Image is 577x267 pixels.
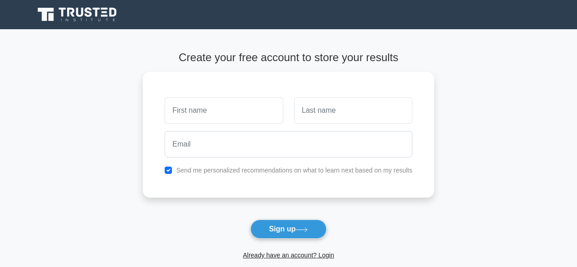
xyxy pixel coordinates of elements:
[294,97,412,124] input: Last name
[243,251,334,259] a: Already have an account? Login
[176,167,412,174] label: Send me personalized recommendations on what to learn next based on my results
[250,220,327,239] button: Sign up
[165,97,283,124] input: First name
[143,51,434,64] h4: Create your free account to store your results
[165,131,412,157] input: Email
